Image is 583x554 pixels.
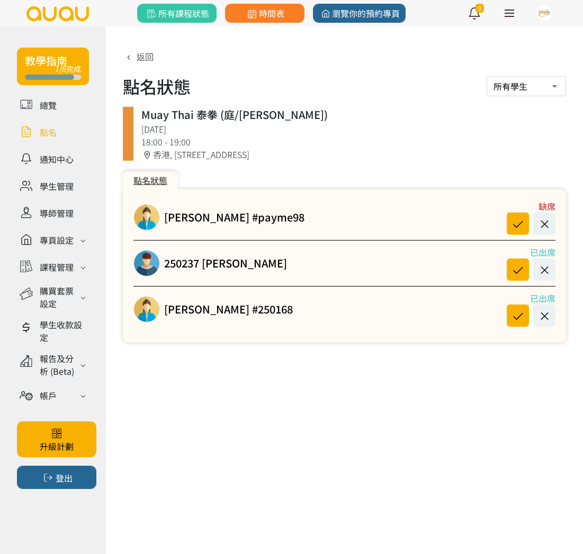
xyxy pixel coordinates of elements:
[245,7,284,20] span: 時間表
[164,255,287,271] a: 250237 [PERSON_NAME]
[40,389,57,402] div: 帳戶
[123,50,154,63] a: 返回
[123,73,191,99] h1: 點名狀態
[17,421,96,457] a: 升級計劃
[137,4,217,23] a: 所有課程狀態
[497,292,555,304] div: 已出席
[145,7,209,20] span: 所有課程狀態
[25,6,90,21] img: logo.svg
[141,107,558,123] div: Muay Thai 泰拳 (庭/[PERSON_NAME])
[40,234,74,246] div: 專頁設定
[141,148,558,161] div: 香港, [STREET_ADDRESS]
[319,7,400,20] span: 瀏覽你的預約專頁
[164,301,293,317] a: [PERSON_NAME] #250168
[313,4,406,23] a: 瀏覽你的預約專頁
[40,284,77,310] div: 購買套票設定
[225,4,304,23] a: 時間表
[40,261,74,273] div: 課程管理
[40,352,77,377] div: 報告及分析 (Beta)
[164,209,304,225] a: [PERSON_NAME] #payme98
[137,50,154,63] span: 返回
[497,200,555,213] div: 缺席
[123,171,178,189] div: 點名狀態
[476,4,484,13] span: 9
[17,466,96,489] button: 登出
[141,135,558,148] div: 18:00 - 19:00
[497,246,555,258] div: 已出席
[141,123,558,135] div: [DATE]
